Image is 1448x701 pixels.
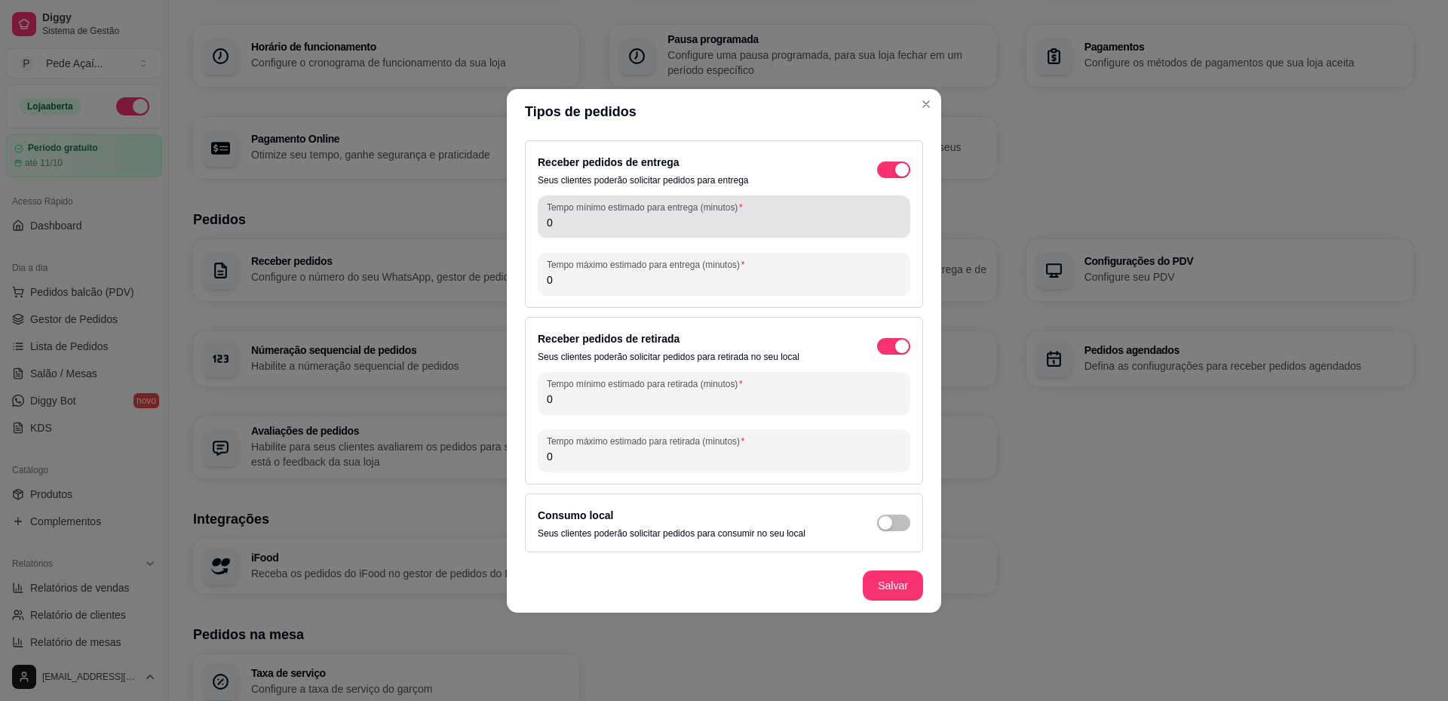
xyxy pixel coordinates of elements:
label: Tempo mínimo estimado para retirada (minutos) [547,377,747,390]
input: Tempo máximo estimado para retirada (minutos) [547,449,901,464]
button: Close [914,92,938,116]
label: Consumo local [538,509,613,521]
button: Salvar [863,570,923,601]
label: Tempo máximo estimado para retirada (minutos) [547,435,750,447]
input: Tempo mínimo estimado para entrega (minutos) [547,215,901,230]
p: Seus clientes poderão solicitar pedidos para retirada no seu local [538,351,799,363]
p: Seus clientes poderão solicitar pedidos para entrega [538,174,749,186]
label: Receber pedidos de entrega [538,156,680,168]
label: Tempo mínimo estimado para entrega (minutos) [547,201,747,214]
header: Tipos de pedidos [507,89,941,134]
input: Tempo máximo estimado para entrega (minutos) [547,272,901,287]
label: Tempo máximo estimado para entrega (minutos) [547,258,750,271]
input: Tempo mínimo estimado para retirada (minutos) [547,392,901,407]
p: Seus clientes poderão solicitar pedidos para consumir no seu local [538,527,805,540]
label: Receber pedidos de retirada [538,333,680,345]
